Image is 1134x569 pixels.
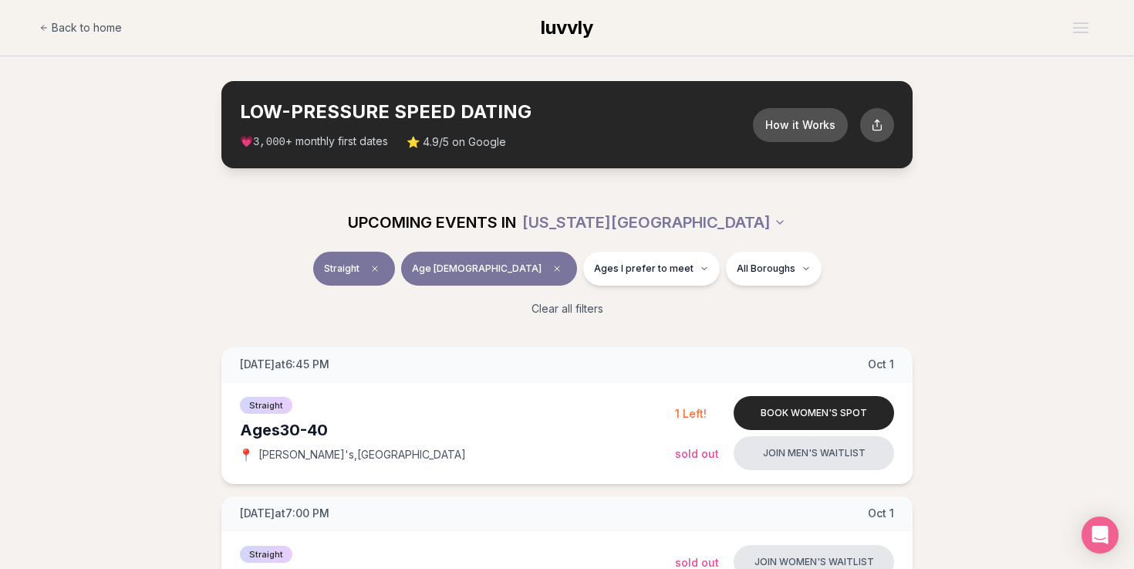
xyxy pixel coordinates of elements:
[258,447,466,462] span: [PERSON_NAME]'s , [GEOGRAPHIC_DATA]
[753,108,848,142] button: How it Works
[675,447,719,460] span: Sold Out
[675,556,719,569] span: Sold Out
[583,252,720,286] button: Ages I prefer to meet
[407,134,506,150] span: ⭐ 4.9/5 on Google
[240,506,329,521] span: [DATE] at 7:00 PM
[541,16,593,39] span: luvvly
[39,12,122,43] a: Back to home
[240,357,329,372] span: [DATE] at 6:45 PM
[401,252,577,286] button: Age [DEMOGRAPHIC_DATA]Clear age
[240,449,252,461] span: 📍
[548,259,566,278] span: Clear age
[240,397,292,414] span: Straight
[253,136,285,148] span: 3,000
[240,546,292,563] span: Straight
[348,212,516,233] span: UPCOMING EVENTS IN
[541,15,593,40] a: luvvly
[594,262,694,275] span: Ages I prefer to meet
[313,252,395,286] button: StraightClear event type filter
[726,252,822,286] button: All Boroughs
[412,262,542,275] span: Age [DEMOGRAPHIC_DATA]
[868,357,894,372] span: Oct 1
[324,262,359,275] span: Straight
[675,407,707,420] span: 1 Left!
[1067,16,1095,39] button: Open menu
[737,262,795,275] span: All Boroughs
[240,134,388,150] span: 💗 + monthly first dates
[366,259,384,278] span: Clear event type filter
[240,100,753,124] h2: LOW-PRESSURE SPEED DATING
[52,20,122,36] span: Back to home
[734,396,894,430] button: Book women's spot
[240,419,675,441] div: Ages 30-40
[868,506,894,521] span: Oct 1
[1082,517,1119,554] div: Open Intercom Messenger
[734,436,894,470] button: Join men's waitlist
[522,205,786,239] button: [US_STATE][GEOGRAPHIC_DATA]
[522,292,613,326] button: Clear all filters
